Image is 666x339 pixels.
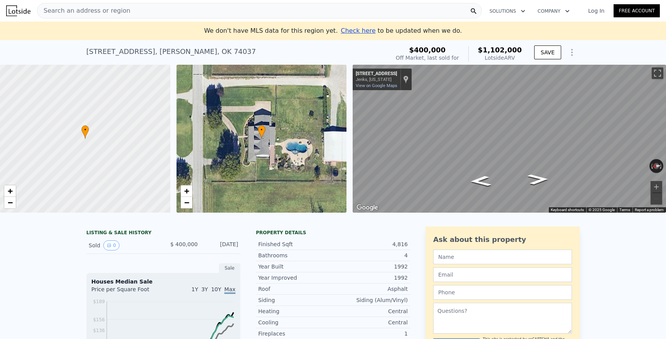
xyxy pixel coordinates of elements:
div: [STREET_ADDRESS] [356,71,397,77]
span: Max [224,286,235,294]
span: • [81,126,89,133]
div: 1 [333,330,408,337]
div: Sale [219,263,240,273]
a: Zoom out [181,197,192,208]
span: 1Y [192,286,198,292]
div: Asphalt [333,285,408,293]
div: Year Improved [258,274,333,282]
span: • [258,126,266,133]
span: $1,102,000 [478,46,522,54]
div: Off Market, last sold for [396,54,459,62]
div: [STREET_ADDRESS] , [PERSON_NAME] , OK 74037 [86,46,256,57]
a: Show location on map [403,75,409,84]
span: $400,000 [409,46,446,54]
a: Free Account [614,4,660,17]
span: + [184,186,189,196]
div: 4,816 [333,240,408,248]
div: Year Built [258,263,333,270]
div: Roof [258,285,333,293]
div: Siding (Alum/Vinyl) [333,296,408,304]
div: Sold [89,240,157,250]
a: Zoom in [181,185,192,197]
div: Finished Sqft [258,240,333,248]
span: 10Y [211,286,221,292]
div: [DATE] [204,240,238,250]
button: Reset the view [649,163,663,170]
div: LISTING & SALE HISTORY [86,230,240,237]
div: Lotside ARV [478,54,522,62]
div: Central [333,319,408,326]
a: View on Google Maps [356,83,397,88]
div: 1992 [333,263,408,270]
div: Jenks, [US_STATE] [356,77,397,82]
div: Cooling [258,319,333,326]
div: Price per Square Foot [91,285,163,298]
input: Email [433,267,572,282]
button: Toggle fullscreen view [652,67,663,79]
button: Zoom out [651,193,662,205]
button: Show Options [564,45,580,60]
span: − [184,198,189,207]
a: Terms (opens in new tab) [619,208,630,212]
div: Houses Median Sale [91,278,235,285]
path: Go South, Juniper Ave [519,171,558,187]
a: Zoom in [4,185,16,197]
div: Ask about this property [433,234,572,245]
div: 1992 [333,274,408,282]
tspan: $156 [93,317,105,322]
span: $ 400,000 [170,241,198,247]
button: SAVE [534,45,561,59]
a: Open this area in Google Maps (opens a new window) [355,203,380,213]
div: Bathrooms [258,252,333,259]
button: Rotate clockwise [659,159,664,173]
a: Log In [579,7,614,15]
div: Fireplaces [258,330,333,337]
button: Keyboard shortcuts [551,207,584,213]
span: © 2025 Google [589,208,615,212]
div: • [258,125,266,139]
span: − [8,198,13,207]
span: Check here [341,27,375,34]
div: Heating [258,307,333,315]
input: Name [433,250,572,264]
div: to be updated when we do. [341,26,462,35]
div: We don't have MLS data for this region yet. [204,26,462,35]
div: Street View [353,65,666,213]
span: 3Y [201,286,208,292]
button: View historical data [103,240,119,250]
span: Search an address or region [37,6,130,15]
img: Google [355,203,380,213]
div: Central [333,307,408,315]
div: Siding [258,296,333,304]
div: Property details [256,230,410,236]
a: Report a problem [635,208,664,212]
a: Zoom out [4,197,16,208]
button: Solutions [483,4,531,18]
div: 4 [333,252,408,259]
img: Lotside [6,5,30,16]
tspan: $189 [93,299,105,304]
path: Go North, Juniper Ave [461,173,500,189]
button: Rotate counterclockwise [649,159,654,173]
div: • [81,125,89,139]
div: Map [353,65,666,213]
tspan: $136 [93,328,105,333]
span: + [8,186,13,196]
button: Company [531,4,576,18]
button: Zoom in [651,181,662,193]
input: Phone [433,285,572,300]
